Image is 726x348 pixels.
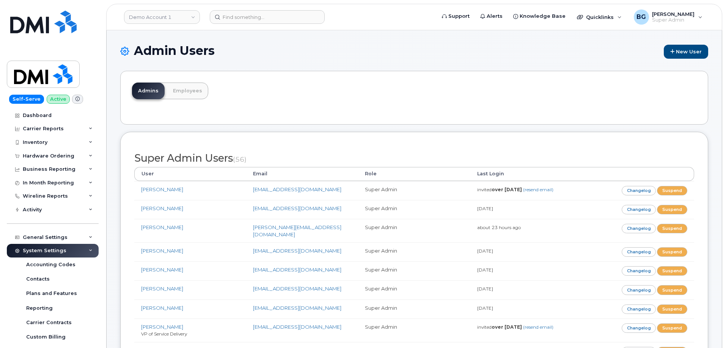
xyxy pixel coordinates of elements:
[120,44,708,59] h1: Admin Users
[141,186,183,192] a: [PERSON_NAME]
[622,304,656,314] a: Changelog
[657,304,687,314] a: Suspend
[657,323,687,333] a: Suspend
[358,261,470,280] td: Super Admin
[358,181,470,200] td: Super Admin
[622,224,656,233] a: Changelog
[492,187,522,192] strong: over [DATE]
[358,167,470,181] th: Role
[141,224,183,230] a: [PERSON_NAME]
[622,205,656,214] a: Changelog
[477,187,553,192] small: invited
[141,248,183,254] a: [PERSON_NAME]
[622,247,656,257] a: Changelog
[134,167,246,181] th: User
[167,83,208,99] a: Employees
[132,83,165,99] a: Admins
[477,248,493,254] small: [DATE]
[523,187,553,192] a: (resend email)
[253,186,341,192] a: [EMAIL_ADDRESS][DOMAIN_NAME]
[246,167,358,181] th: Email
[657,186,687,195] a: Suspend
[477,267,493,273] small: [DATE]
[492,324,522,330] strong: over [DATE]
[657,205,687,214] a: Suspend
[523,324,553,330] a: (resend email)
[141,331,187,337] small: VP of Service Delivery
[477,324,553,330] small: invited
[622,285,656,295] a: Changelog
[664,45,708,59] a: New User
[253,286,341,292] a: [EMAIL_ADDRESS][DOMAIN_NAME]
[657,266,687,276] a: Suspend
[657,247,687,257] a: Suspend
[477,206,493,211] small: [DATE]
[233,155,247,163] small: (56)
[358,219,470,242] td: Super Admin
[253,324,341,330] a: [EMAIL_ADDRESS][DOMAIN_NAME]
[134,153,694,164] h2: Super Admin Users
[477,305,493,311] small: [DATE]
[141,205,183,211] a: [PERSON_NAME]
[470,167,582,181] th: Last Login
[253,248,341,254] a: [EMAIL_ADDRESS][DOMAIN_NAME]
[622,186,656,195] a: Changelog
[253,224,341,237] a: [PERSON_NAME][EMAIL_ADDRESS][DOMAIN_NAME]
[141,324,183,330] a: [PERSON_NAME]
[657,224,687,233] a: Suspend
[622,266,656,276] a: Changelog
[358,242,470,261] td: Super Admin
[358,200,470,219] td: Super Admin
[657,285,687,295] a: Suspend
[622,323,656,333] a: Changelog
[253,267,341,273] a: [EMAIL_ADDRESS][DOMAIN_NAME]
[141,286,183,292] a: [PERSON_NAME]
[253,205,341,211] a: [EMAIL_ADDRESS][DOMAIN_NAME]
[358,300,470,318] td: Super Admin
[141,305,183,311] a: [PERSON_NAME]
[358,280,470,299] td: Super Admin
[141,267,183,273] a: [PERSON_NAME]
[477,225,521,230] small: about 23 hours ago
[253,305,341,311] a: [EMAIL_ADDRESS][DOMAIN_NAME]
[358,318,470,342] td: Super Admin
[477,286,493,292] small: [DATE]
